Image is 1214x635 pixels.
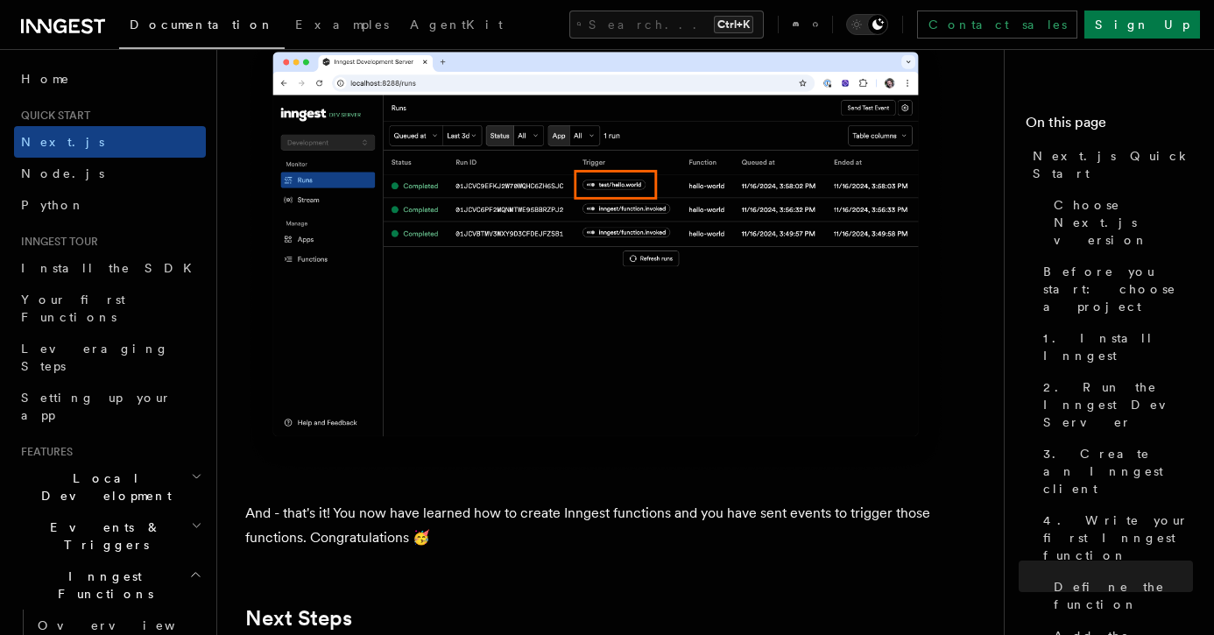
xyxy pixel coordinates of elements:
[21,70,70,88] span: Home
[1043,378,1193,431] span: 2. Run the Inngest Dev Server
[1043,263,1193,315] span: Before you start: choose a project
[1036,322,1193,371] a: 1. Install Inngest
[21,135,104,149] span: Next.js
[14,63,206,95] a: Home
[846,14,888,35] button: Toggle dark mode
[14,252,206,284] a: Install the SDK
[1036,438,1193,504] a: 3. Create an Inngest client
[14,189,206,221] a: Python
[1043,512,1193,564] span: 4. Write your first Inngest function
[1047,189,1193,256] a: Choose Next.js version
[14,126,206,158] a: Next.js
[14,109,90,123] span: Quick start
[1054,196,1193,249] span: Choose Next.js version
[410,18,503,32] span: AgentKit
[1054,578,1193,613] span: Define the function
[285,5,399,47] a: Examples
[714,16,753,33] kbd: Ctrl+K
[21,261,202,275] span: Install the SDK
[1036,504,1193,571] a: 4. Write your first Inngest function
[21,342,169,373] span: Leveraging Steps
[14,333,206,382] a: Leveraging Steps
[14,469,191,504] span: Local Development
[21,166,104,180] span: Node.js
[1036,371,1193,438] a: 2. Run the Inngest Dev Server
[14,235,98,249] span: Inngest tour
[1043,329,1193,364] span: 1. Install Inngest
[14,158,206,189] a: Node.js
[14,519,191,554] span: Events & Triggers
[14,512,206,561] button: Events & Triggers
[14,382,206,431] a: Setting up your app
[245,606,352,631] a: Next Steps
[1036,256,1193,322] a: Before you start: choose a project
[917,11,1077,39] a: Contact sales
[1043,445,1193,497] span: 3. Create an Inngest client
[14,284,206,333] a: Your first Functions
[130,18,274,32] span: Documentation
[1026,112,1193,140] h4: On this page
[14,445,73,459] span: Features
[245,33,946,473] img: Inngest Dev Server web interface's runs tab with a third run triggered by the 'test/hello.world' ...
[1026,140,1193,189] a: Next.js Quick Start
[21,198,85,212] span: Python
[399,5,513,47] a: AgentKit
[119,5,285,49] a: Documentation
[295,18,389,32] span: Examples
[245,501,946,550] p: And - that's it! You now have learned how to create Inngest functions and you have sent events to...
[14,561,206,610] button: Inngest Functions
[1047,571,1193,620] a: Define the function
[569,11,764,39] button: Search...Ctrl+K
[21,391,172,422] span: Setting up your app
[1084,11,1200,39] a: Sign Up
[21,293,125,324] span: Your first Functions
[14,568,189,603] span: Inngest Functions
[14,462,206,512] button: Local Development
[38,618,218,632] span: Overview
[1033,147,1193,182] span: Next.js Quick Start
